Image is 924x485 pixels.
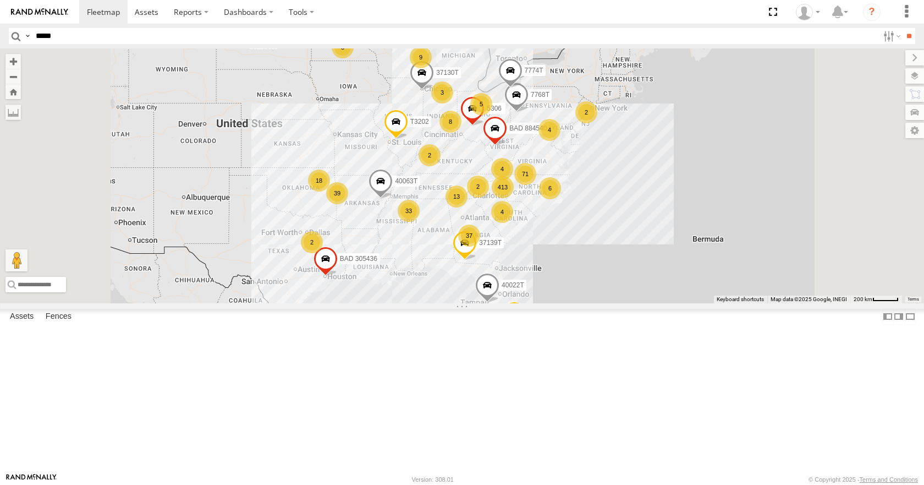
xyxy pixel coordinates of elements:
[487,105,502,113] span: 5306
[446,186,468,208] div: 13
[491,201,513,223] div: 4
[514,163,536,185] div: 71
[436,69,459,77] span: 37130T
[419,144,441,166] div: 2
[539,177,561,199] div: 6
[40,309,77,325] label: Fences
[531,91,549,99] span: 7768T
[717,296,764,303] button: Keyboard shortcuts
[410,118,429,126] span: T3202
[771,296,847,302] span: Map data ©2025 Google, INEGI
[467,176,489,198] div: 2
[882,309,893,325] label: Dock Summary Table to the Left
[5,54,21,69] button: Zoom in
[575,101,597,123] div: 2
[893,309,904,325] label: Dock Summary Table to the Right
[301,231,323,253] div: 2
[863,3,881,21] i: ?
[908,297,919,301] a: Terms (opens in new tab)
[410,46,432,68] div: 9
[5,249,28,271] button: Drag Pegman onto the map to open Street View
[809,476,918,483] div: © Copyright 2025 -
[854,296,872,302] span: 200 km
[412,476,454,483] div: Version: 308.01
[492,176,514,198] div: 413
[5,69,21,84] button: Zoom out
[509,124,547,132] span: BAD 884540
[792,4,824,20] div: Summer Walker
[23,28,32,44] label: Search Query
[491,158,513,180] div: 4
[5,105,21,120] label: Measure
[431,81,453,103] div: 3
[538,119,560,141] div: 4
[11,8,68,16] img: rand-logo.svg
[470,93,492,115] div: 5
[4,309,39,325] label: Assets
[905,123,924,138] label: Map Settings
[308,170,330,192] div: 18
[395,178,417,186] span: 40063T
[479,239,502,247] span: 37139T
[502,281,524,289] span: 40022T
[5,84,21,99] button: Zoom Home
[326,182,348,204] div: 39
[860,476,918,483] a: Terms and Conditions
[525,67,543,74] span: 7774T
[905,309,916,325] label: Hide Summary Table
[398,200,420,222] div: 33
[879,28,903,44] label: Search Filter Options
[439,111,461,133] div: 8
[6,474,57,485] a: Visit our Website
[458,225,480,247] div: 37
[850,296,902,303] button: Map Scale: 200 km per 44 pixels
[340,255,377,263] span: BAD 305436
